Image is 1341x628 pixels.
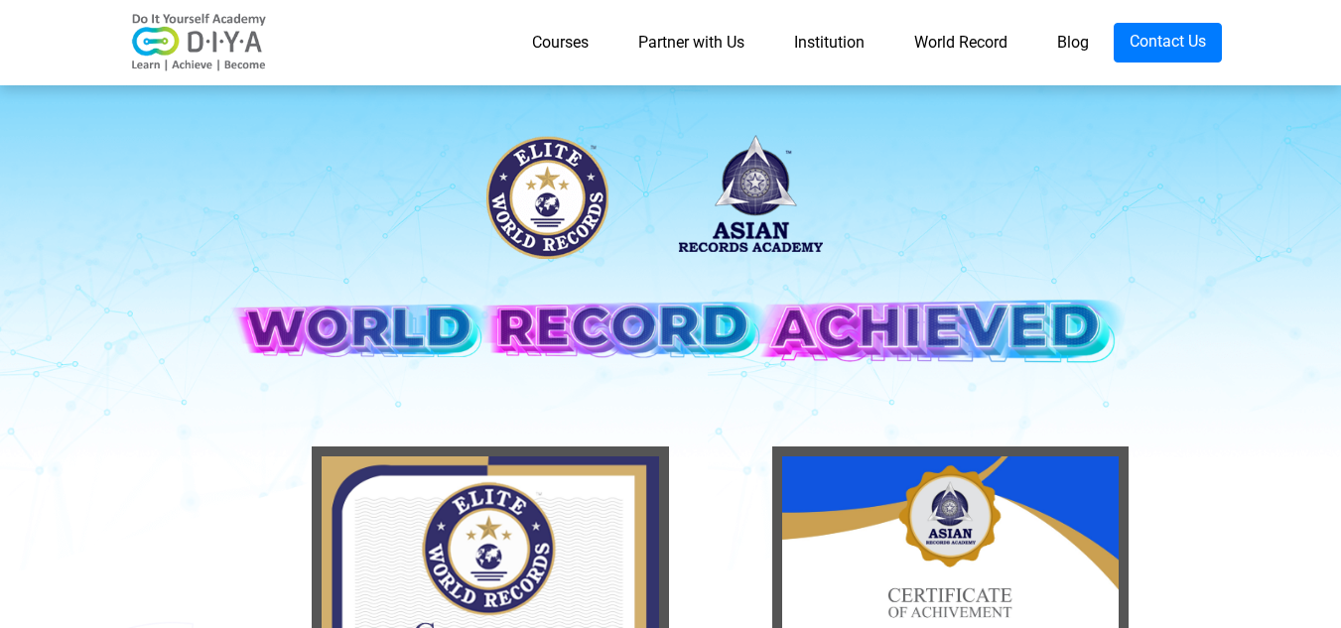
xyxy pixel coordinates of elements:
a: Institution [769,23,889,63]
a: Partner with Us [613,23,769,63]
a: Blog [1032,23,1114,63]
a: World Record [889,23,1032,63]
a: Courses [507,23,613,63]
img: banner-desk.png [214,118,1128,413]
img: logo-v2.png [120,13,279,72]
a: Contact Us [1114,23,1222,63]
